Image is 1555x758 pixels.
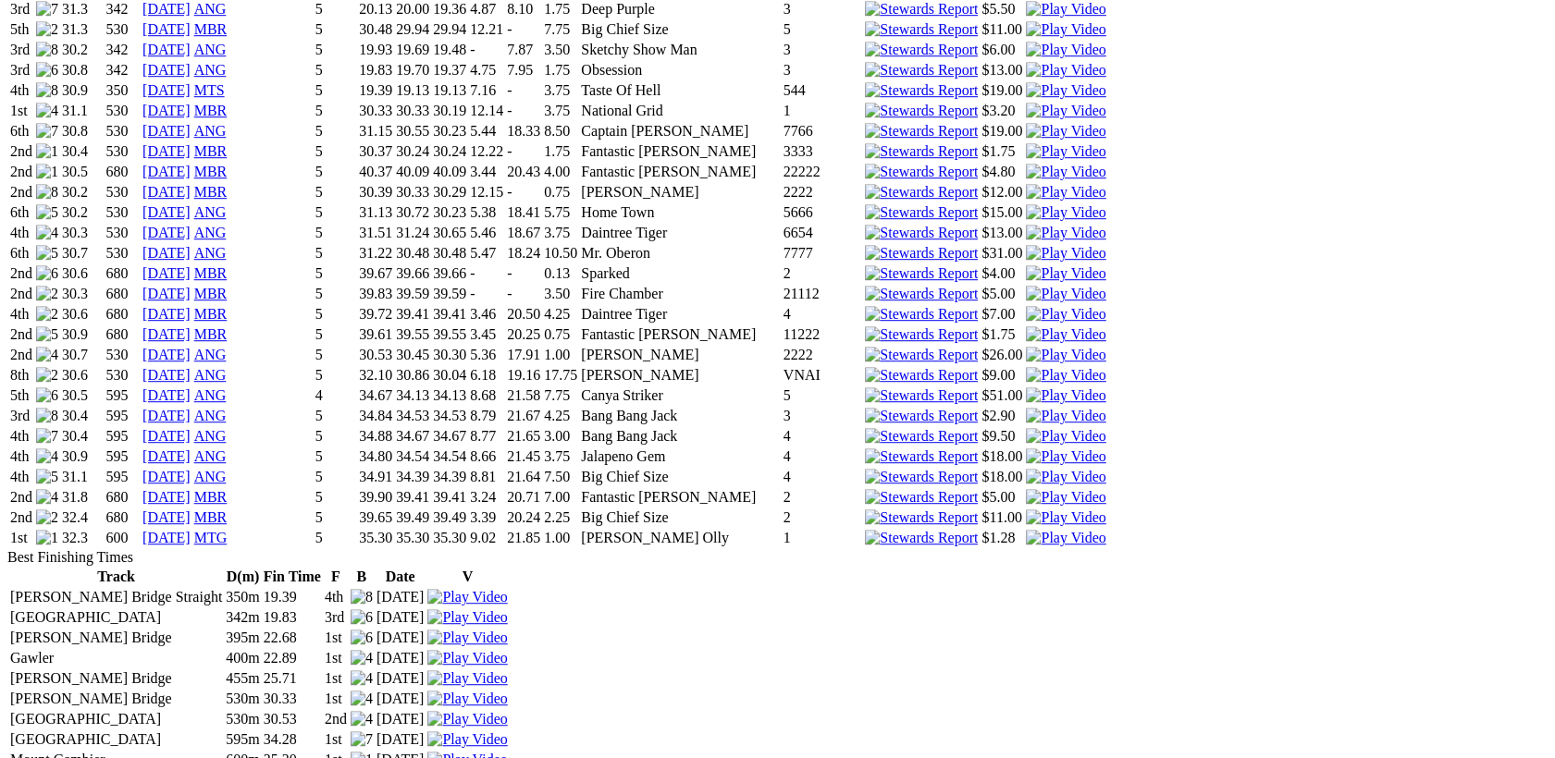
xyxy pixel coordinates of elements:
img: Play Video [1026,225,1105,241]
img: Play Video [1026,408,1105,424]
img: 2 [36,21,58,38]
td: 40.09 [432,163,467,181]
td: 3.75 [543,81,578,100]
img: Play Video [1026,286,1105,302]
img: 8 [36,408,58,424]
td: 30.39 [358,183,393,202]
td: - [506,183,541,202]
img: Play Video [1026,347,1105,363]
img: Play Video [1026,326,1105,343]
img: Stewards Report [865,265,978,282]
img: 7 [36,428,58,445]
img: 1 [36,164,58,180]
td: 3rd [9,41,33,59]
a: [DATE] [142,387,191,403]
img: Stewards Report [865,448,978,465]
td: 30.24 [395,142,430,161]
img: Play Video [1026,82,1105,99]
img: Stewards Report [865,306,978,323]
img: 4 [36,448,58,465]
td: 530 [105,142,141,161]
img: 5 [36,245,58,262]
img: Play Video [1026,489,1105,506]
td: 7.87 [506,41,541,59]
img: Stewards Report [865,204,978,221]
img: 7 [36,123,58,140]
img: Play Video [427,731,507,748]
td: 1.75 [543,61,578,79]
td: 30.4 [61,142,104,161]
a: ANG [194,347,227,362]
a: MBR [194,326,228,342]
img: 5 [36,204,58,221]
a: [DATE] [142,103,191,118]
td: 30.55 [395,122,430,141]
a: MBR [194,184,228,200]
td: $3.20 [981,102,1023,120]
td: 19.93 [358,41,393,59]
td: 12.21 [469,20,504,39]
td: 1st [9,102,33,120]
a: [DATE] [142,204,191,220]
img: 6 [36,265,58,282]
img: Stewards Report [865,428,978,445]
td: - [506,142,541,161]
img: Play Video [1026,530,1105,546]
img: 4 [351,711,373,727]
td: 5 [315,102,357,120]
a: [DATE] [142,62,191,78]
img: 8 [36,184,58,201]
td: 29.94 [432,20,467,39]
img: 8 [36,42,58,58]
td: 7766 [783,122,862,141]
a: View replay [1026,42,1105,57]
img: 5 [36,326,58,343]
a: View replay [1026,245,1105,261]
td: 5 [315,20,357,39]
img: Stewards Report [865,347,978,363]
td: 8.50 [543,122,578,141]
a: View replay [1026,204,1105,220]
td: 342 [105,61,141,79]
td: 5 [315,142,357,161]
a: View replay [1026,103,1105,118]
a: ANG [194,42,227,57]
img: 7 [36,1,58,18]
img: Stewards Report [865,530,978,546]
td: 6th [9,122,33,141]
td: 1 [783,102,862,120]
img: 4 [36,225,58,241]
td: 19.48 [432,41,467,59]
td: 31.15 [358,122,393,141]
td: 30.37 [358,142,393,161]
td: Captain [PERSON_NAME] [580,122,780,141]
a: MBR [194,306,228,322]
td: 3.50 [543,41,578,59]
img: 1 [36,143,58,160]
td: Big Chief Size [580,20,780,39]
a: MBR [194,286,228,301]
img: 7 [351,731,373,748]
img: 2 [36,306,58,323]
a: [DATE] [142,143,191,159]
img: 6 [36,387,58,404]
a: [DATE] [142,306,191,322]
td: 350 [105,81,141,100]
td: 19.13 [395,81,430,100]
a: View replay [1026,265,1105,281]
td: 19.37 [432,61,467,79]
td: 5 [315,41,357,59]
a: [DATE] [142,164,191,179]
a: View replay [1026,184,1105,200]
a: [DATE] [142,530,191,545]
img: Play Video [1026,509,1105,526]
td: 680 [105,163,141,181]
a: View replay [427,589,507,605]
td: 530 [105,20,141,39]
img: Stewards Report [865,367,978,384]
td: 4.00 [543,163,578,181]
td: 7.16 [469,81,504,100]
img: 6 [351,609,373,626]
td: 4.75 [469,61,504,79]
img: 1 [36,530,58,546]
